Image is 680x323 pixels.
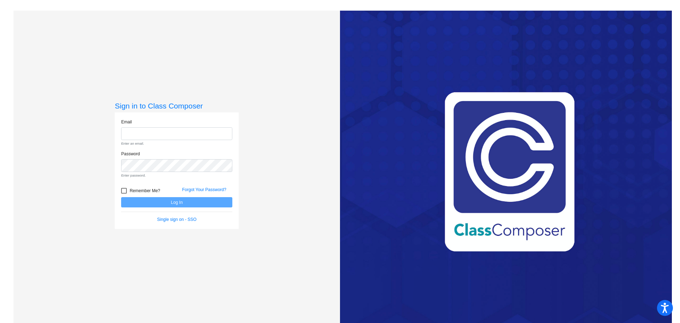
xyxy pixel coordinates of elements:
button: Log In [121,197,232,207]
small: Enter an email. [121,141,232,146]
small: Enter password. [121,173,232,178]
h3: Sign in to Class Composer [115,101,239,110]
label: Password [121,151,140,157]
a: Single sign on - SSO [157,217,197,222]
a: Forgot Your Password? [182,187,226,192]
span: Remember Me? [130,186,160,195]
label: Email [121,119,132,125]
